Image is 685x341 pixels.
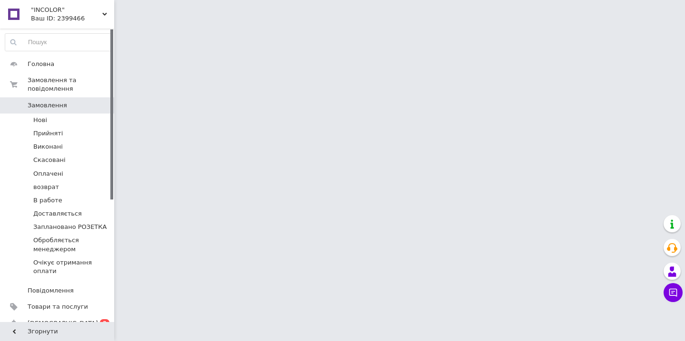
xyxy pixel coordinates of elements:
span: Нові [33,116,47,124]
span: В работе [33,196,62,205]
span: возврат [33,183,59,191]
span: Оплачені [33,170,63,178]
div: Ваш ID: 2399466 [31,14,114,23]
span: Замовлення [28,101,67,110]
span: Товари та послуги [28,303,88,311]
span: Доставляється [33,209,82,218]
span: 2 [100,319,109,327]
span: Повідомлення [28,286,74,295]
button: Чат з покупцем [664,283,683,302]
span: Очікує отримання оплати [33,258,111,275]
span: Виконані [33,142,63,151]
span: Заплановано РОЗЕТКА [33,223,107,231]
input: Пошук [5,34,112,51]
span: Скасовані [33,156,66,164]
span: [DEMOGRAPHIC_DATA] [28,319,98,328]
span: Замовлення та повідомлення [28,76,114,93]
span: "INCOLOR" [31,6,102,14]
span: Головна [28,60,54,68]
span: Прийняті [33,129,63,138]
span: Обробляється менеджером [33,236,111,253]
